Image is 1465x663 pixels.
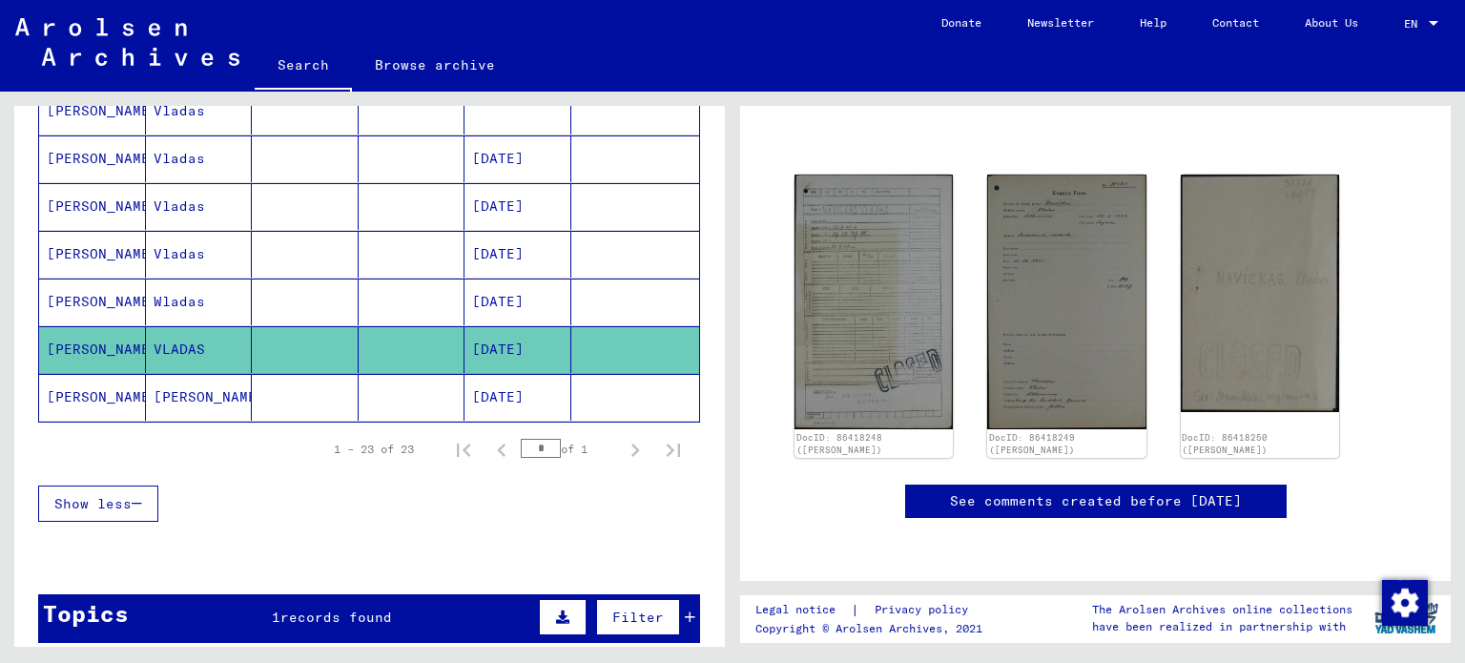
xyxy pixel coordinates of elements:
[464,374,571,421] mat-cell: [DATE]
[1182,432,1268,456] a: DocID: 86418250 ([PERSON_NAME])
[352,42,518,88] a: Browse archive
[54,495,132,512] span: Show less
[334,441,414,458] div: 1 – 23 of 23
[146,88,253,135] mat-cell: Vladas
[39,135,146,182] mat-cell: [PERSON_NAME]
[755,600,991,620] div: |
[146,231,253,278] mat-cell: Vladas
[464,279,571,325] mat-cell: [DATE]
[15,18,239,66] img: Arolsen_neg.svg
[146,374,253,421] mat-cell: [PERSON_NAME]
[1382,580,1428,626] img: Change consent
[989,432,1075,456] a: DocID: 86418249 ([PERSON_NAME])
[483,430,521,468] button: Previous page
[43,596,129,631] div: Topics
[272,609,280,626] span: 1
[755,600,851,620] a: Legal notice
[39,231,146,278] mat-cell: [PERSON_NAME]
[1381,579,1427,625] div: Change consent
[987,175,1145,429] img: 001.jpg
[39,374,146,421] mat-cell: [PERSON_NAME]
[146,279,253,325] mat-cell: Wladas
[794,175,953,428] img: 001.jpg
[464,183,571,230] mat-cell: [DATE]
[146,135,253,182] mat-cell: Vladas
[146,183,253,230] mat-cell: Vladas
[950,491,1242,511] a: See comments created before [DATE]
[464,326,571,373] mat-cell: [DATE]
[146,326,253,373] mat-cell: VLADAS
[521,440,616,458] div: of 1
[39,88,146,135] mat-cell: [PERSON_NAME]
[1092,601,1352,618] p: The Arolsen Archives online collections
[1404,17,1425,31] span: EN
[38,486,158,522] button: Show less
[255,42,352,92] a: Search
[444,430,483,468] button: First page
[464,231,571,278] mat-cell: [DATE]
[596,599,680,635] button: Filter
[39,183,146,230] mat-cell: [PERSON_NAME]
[1181,175,1339,412] img: 001.jpg
[796,432,882,456] a: DocID: 86418248 ([PERSON_NAME])
[39,326,146,373] mat-cell: [PERSON_NAME]
[755,620,991,637] p: Copyright © Arolsen Archives, 2021
[612,609,664,626] span: Filter
[859,600,991,620] a: Privacy policy
[1092,618,1352,635] p: have been realized in partnership with
[280,609,392,626] span: records found
[39,279,146,325] mat-cell: [PERSON_NAME]
[654,430,692,468] button: Last page
[1371,594,1442,642] img: yv_logo.png
[616,430,654,468] button: Next page
[464,135,571,182] mat-cell: [DATE]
